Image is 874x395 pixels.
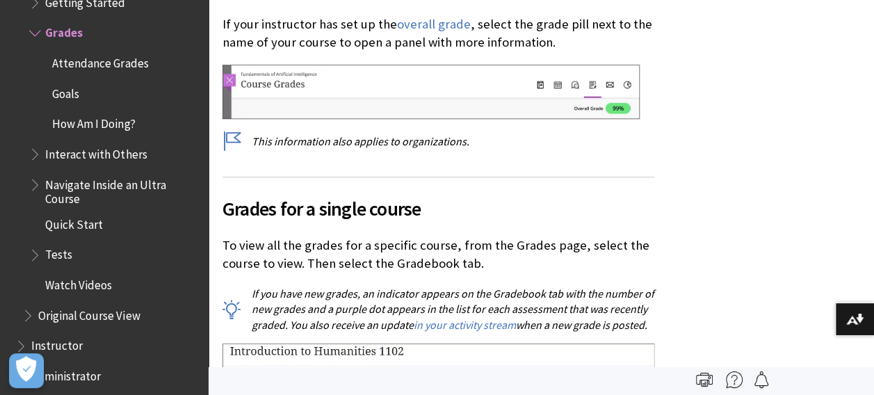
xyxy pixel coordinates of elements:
button: Open Preferences [9,353,44,388]
span: Goals [52,82,79,101]
span: Grades for a single course [222,194,654,223]
span: Watch Videos [45,273,112,292]
span: Navigate Inside an Ultra Course [45,173,199,206]
span: Tests [45,243,72,262]
span: Quick Start [45,213,103,232]
span: Grades [45,22,83,40]
a: in your activity stream [414,318,516,332]
span: Instructor [31,334,83,353]
span: Original Course View [38,304,140,323]
p: To view all the grades for a specific course, from the Grades page, select the course to view. Th... [222,236,654,273]
span: Interact with Others [45,143,147,161]
span: Administrator [31,364,101,383]
span: How Am I Doing? [52,113,135,131]
img: Follow this page [753,371,770,388]
p: If you have new grades, an indicator appears on the Gradebook tab with the number of new grades a... [222,286,654,332]
img: Print [696,371,713,388]
p: This information also applies to organizations. [222,134,654,149]
a: overall grade [397,16,471,33]
span: Attendance Grades [52,51,148,70]
img: More help [726,371,743,388]
p: If your instructor has set up the , select the grade pill next to the name of your course to open... [222,15,654,51]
